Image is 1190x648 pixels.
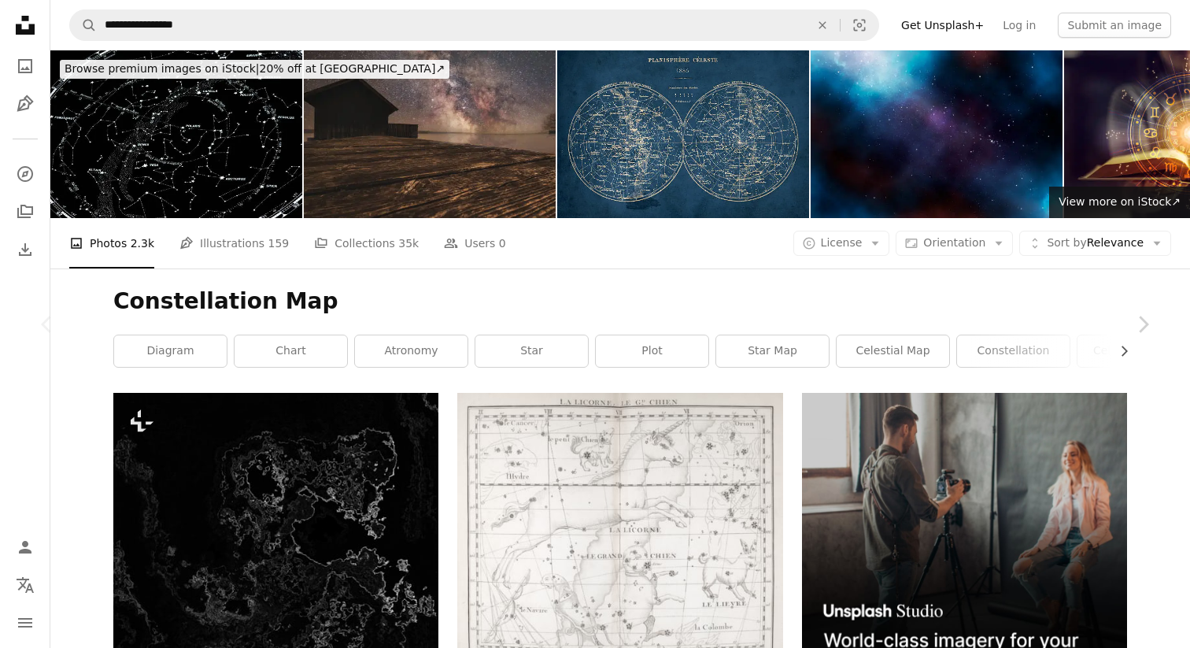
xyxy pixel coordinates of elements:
a: chart [235,335,347,367]
a: star [475,335,588,367]
span: View more on iStock ↗ [1059,195,1181,208]
a: Download History [9,234,41,265]
button: Search Unsplash [70,10,97,40]
a: View the photo by The New York Public Library [457,524,782,538]
a: star map [716,335,829,367]
button: Language [9,569,41,601]
a: Photos [9,50,41,82]
span: 35k [398,235,419,252]
img: Stars on Sea [304,50,556,218]
button: Sort byRelevance [1019,231,1171,256]
a: Collections 35k [314,218,419,268]
a: celestial chart [1077,335,1190,367]
img: Etherial Image of the Heavens [811,50,1062,218]
a: Browse premium images on iStock|20% off at [GEOGRAPHIC_DATA]↗ [50,50,459,88]
a: plot [596,335,708,367]
a: Collections [9,196,41,228]
a: Log in [993,13,1045,38]
span: 0 [499,235,506,252]
h1: Constellation Map [113,287,1127,316]
form: Find visuals sitewide [69,9,879,41]
button: License [793,231,890,256]
button: Menu [9,607,41,639]
a: diagram [114,335,227,367]
button: Orientation [896,231,1013,256]
a: Get Unsplash+ [892,13,993,38]
span: License [821,236,863,249]
a: Explore [9,158,41,190]
img: Star Map of Northern Hemisphere [50,50,302,218]
a: atronomy [355,335,468,367]
span: Orientation [923,236,985,249]
a: Next [1096,249,1190,400]
a: Illustrations 159 [179,218,289,268]
span: Browse premium images on iStock | [65,62,259,75]
a: Log in / Sign up [9,531,41,563]
span: Sort by [1047,236,1086,249]
span: Relevance [1047,235,1144,251]
button: Visual search [841,10,878,40]
a: celestial map [837,335,949,367]
a: a black and white photo of a black background [113,589,438,603]
button: Submit an image [1058,13,1171,38]
a: Users 0 [444,218,506,268]
a: constellation [957,335,1070,367]
img: Celestial Hemispheres [557,50,809,218]
button: Clear [805,10,840,40]
span: 20% off at [GEOGRAPHIC_DATA] ↗ [65,62,445,75]
a: Illustrations [9,88,41,120]
a: View more on iStock↗ [1049,187,1190,218]
span: 159 [268,235,290,252]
